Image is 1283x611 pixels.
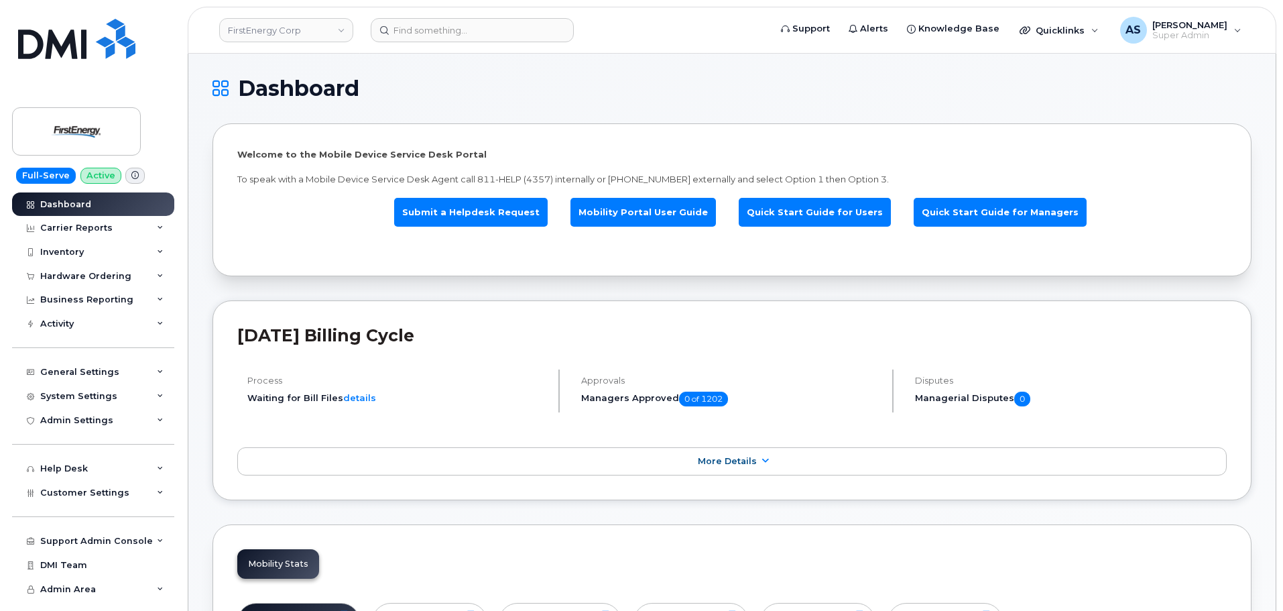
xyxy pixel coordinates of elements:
[247,392,547,404] li: Waiting for Bill Files
[238,78,359,99] span: Dashboard
[237,173,1227,186] p: To speak with a Mobile Device Service Desk Agent call 811-HELP (4357) internally or [PHONE_NUMBER...
[915,376,1227,386] h4: Disputes
[237,325,1227,345] h2: [DATE] Billing Cycle
[343,392,376,403] a: details
[394,198,548,227] a: Submit a Helpdesk Request
[1014,392,1030,406] span: 0
[237,148,1227,161] p: Welcome to the Mobile Device Service Desk Portal
[914,198,1087,227] a: Quick Start Guide for Managers
[581,392,881,406] h5: Managers Approved
[581,376,881,386] h4: Approvals
[247,376,547,386] h4: Process
[679,392,728,406] span: 0 of 1202
[739,198,891,227] a: Quick Start Guide for Users
[1225,553,1273,601] iframe: Messenger Launcher
[915,392,1227,406] h5: Managerial Disputes
[698,456,757,466] span: More Details
[570,198,716,227] a: Mobility Portal User Guide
